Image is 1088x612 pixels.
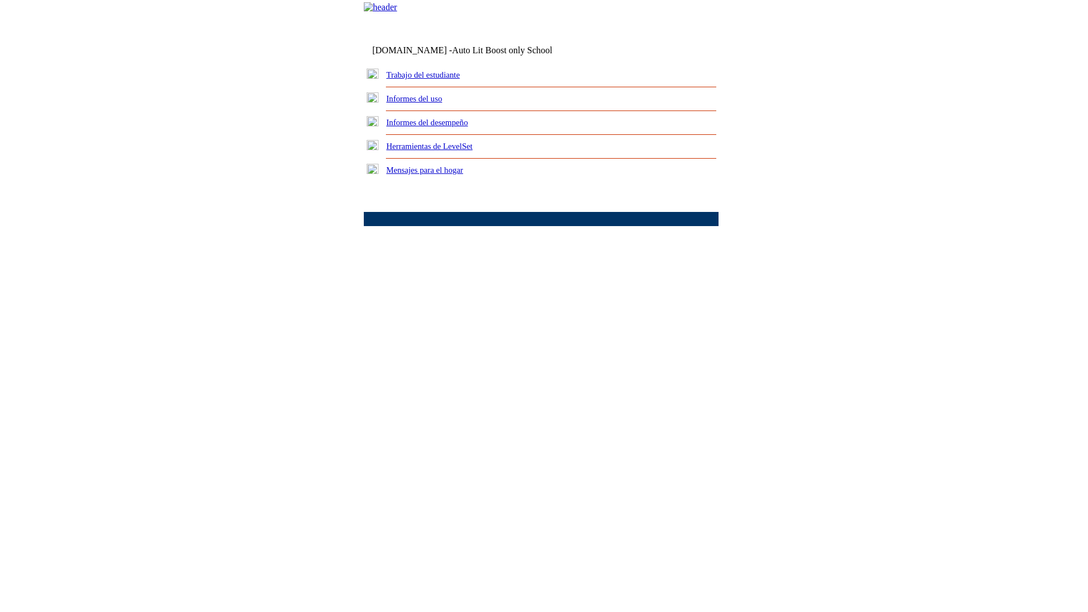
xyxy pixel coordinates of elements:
img: header [364,2,397,12]
a: Informes del desempeño [386,118,468,127]
a: Herramientas de LevelSet [386,142,473,151]
a: Trabajo del estudiante [386,70,460,79]
img: plus.gif [367,164,379,174]
img: plus.gif [367,140,379,150]
nobr: Auto Lit Boost only School [452,45,552,55]
td: [DOMAIN_NAME] - [372,45,581,56]
a: Mensajes para el hogar [386,165,464,175]
a: Informes del uso [386,94,443,103]
img: plus.gif [367,92,379,103]
img: plus.gif [367,116,379,126]
img: plus.gif [367,69,379,79]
